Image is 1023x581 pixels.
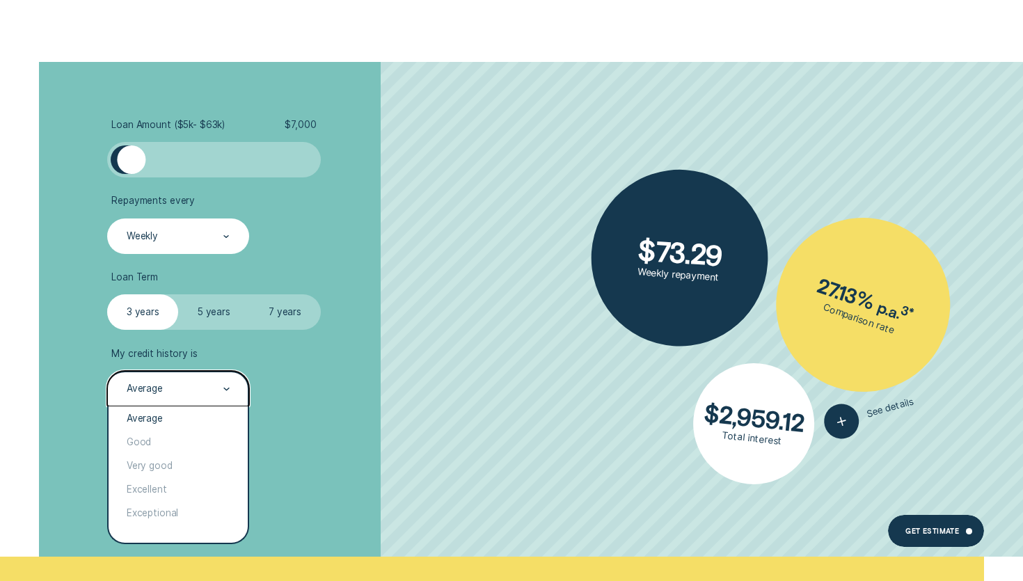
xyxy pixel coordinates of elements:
span: Loan Amount ( $5k - $63k ) [111,119,225,131]
div: Very good [109,454,247,477]
span: $ 7,000 [285,119,316,131]
div: Exceptional [109,501,247,525]
div: Excellent [109,477,247,501]
div: Good [109,430,247,454]
span: Repayments every [111,195,195,207]
label: 7 years [249,294,320,330]
div: Weekly [127,231,158,243]
div: Average [127,383,163,395]
span: My credit history is [111,348,197,360]
div: Average [109,406,247,430]
label: 3 years [107,294,178,330]
a: Get Estimate [888,515,984,547]
button: See details [820,385,918,443]
span: See details [866,396,915,420]
label: 5 years [178,294,249,330]
span: Loan Term [111,271,158,283]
